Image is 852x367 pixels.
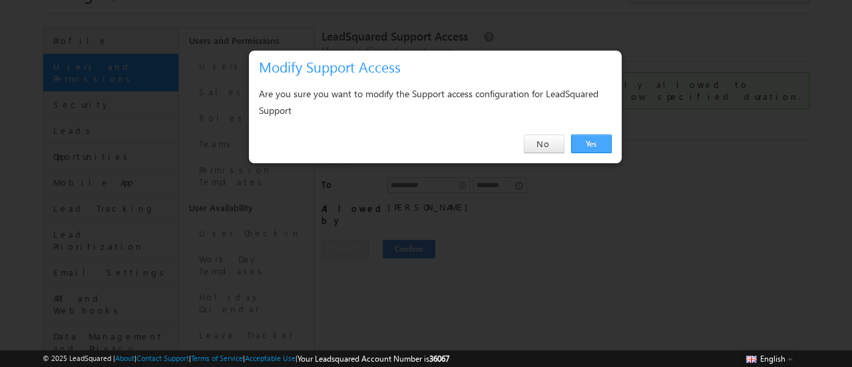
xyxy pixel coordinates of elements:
a: Contact Support [136,354,189,362]
a: Acceptable Use [245,354,296,362]
span: 36067 [429,354,449,364]
div: Are you sure you want to modify the Support access configuration for LeadSquared Support [259,85,612,119]
button: English [743,350,796,366]
a: Terms of Service [191,354,243,362]
a: About [115,354,134,362]
h3: Modify Support Access [259,55,617,79]
a: Yes [571,135,612,153]
span: © 2025 LeadSquared | | | | | [43,352,449,365]
span: Your Leadsquared Account Number is [298,354,449,364]
a: No [524,135,564,153]
span: English [760,354,785,364]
